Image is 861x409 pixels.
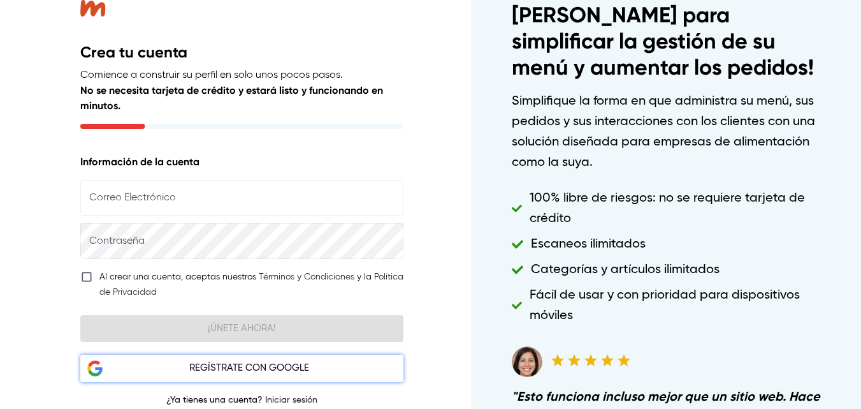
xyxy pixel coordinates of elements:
[99,269,403,300] div: Al crear una cuenta, aceptas nuestros y la
[87,360,103,376] img: Google Logo
[512,91,820,173] h6: Simplifique la forma en que administra su menú, sus pedidos y sus interacciones con los clientes ...
[80,83,403,114] p: No se necesita tarjeta de crédito y estará listo y funcionando en minutos.
[103,360,396,376] div: Regístrate con Google
[531,234,646,255] h6: Escaneos ilimitados
[80,395,403,406] p: ¿Ya tienes una cuenta?
[531,260,720,280] h6: Categorías y artículos ilimitados
[80,355,403,382] button: Google LogoRegístrate con Google
[265,396,317,405] a: Iniciar sesión
[80,154,403,170] p: Información de la cuenta
[80,42,403,63] h2: Crea tu cuenta
[80,68,403,83] p: Comience a construir su perfil en solo unos pocos pasos.
[530,285,820,326] h6: Fácil de usar y con prioridad para dispositivos móviles
[512,346,542,377] img: Testimonial avatar
[259,272,354,281] a: Términos y Condiciones
[530,188,820,229] h6: 100% libre de riesgos: no se requiere tarjeta de crédito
